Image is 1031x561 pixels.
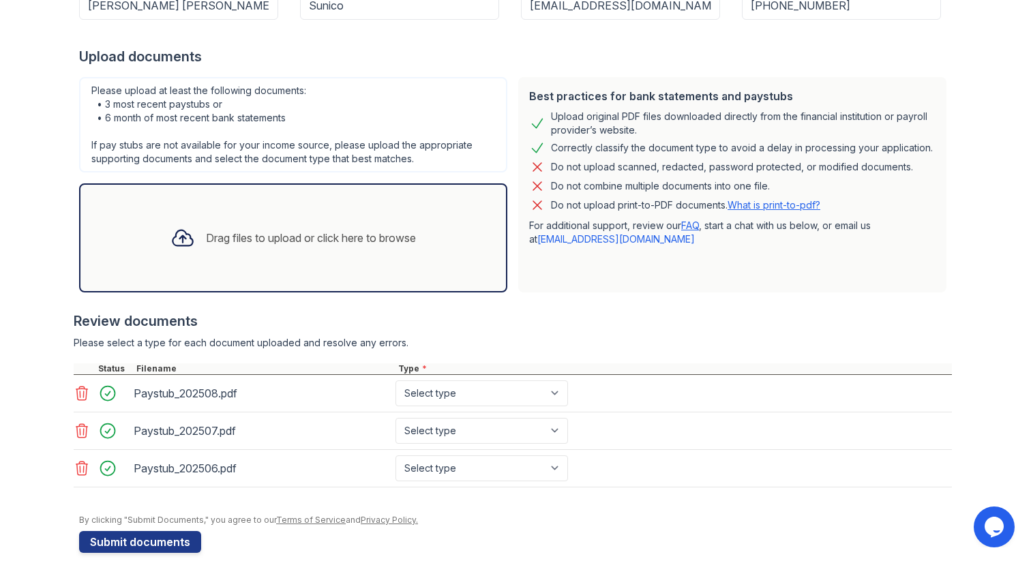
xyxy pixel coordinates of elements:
iframe: chat widget [974,506,1017,547]
div: By clicking "Submit Documents," you agree to our and [79,515,952,526]
div: Review documents [74,312,952,331]
a: [EMAIL_ADDRESS][DOMAIN_NAME] [537,233,695,245]
div: Do not combine multiple documents into one file. [551,178,770,194]
div: Drag files to upload or click here to browse [206,230,416,246]
a: Terms of Service [276,515,346,525]
div: Paystub_202506.pdf [134,457,390,479]
button: Submit documents [79,531,201,553]
a: What is print-to-pdf? [728,199,820,211]
a: FAQ [681,219,699,231]
div: Type [395,363,952,374]
p: For additional support, review our , start a chat with us below, or email us at [529,219,936,246]
div: Please select a type for each document uploaded and resolve any errors. [74,336,952,350]
div: Paystub_202507.pdf [134,420,390,442]
div: Best practices for bank statements and paystubs [529,88,936,104]
div: Upload documents [79,47,952,66]
div: Do not upload scanned, redacted, password protected, or modified documents. [551,159,913,175]
div: Status [95,363,134,374]
div: Paystub_202508.pdf [134,382,390,404]
div: Filename [134,363,395,374]
div: Please upload at least the following documents: • 3 most recent paystubs or • 6 month of most rec... [79,77,507,172]
a: Privacy Policy. [361,515,418,525]
div: Correctly classify the document type to avoid a delay in processing your application. [551,140,933,156]
p: Do not upload print-to-PDF documents. [551,198,820,212]
div: Upload original PDF files downloaded directly from the financial institution or payroll provider’... [551,110,936,137]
